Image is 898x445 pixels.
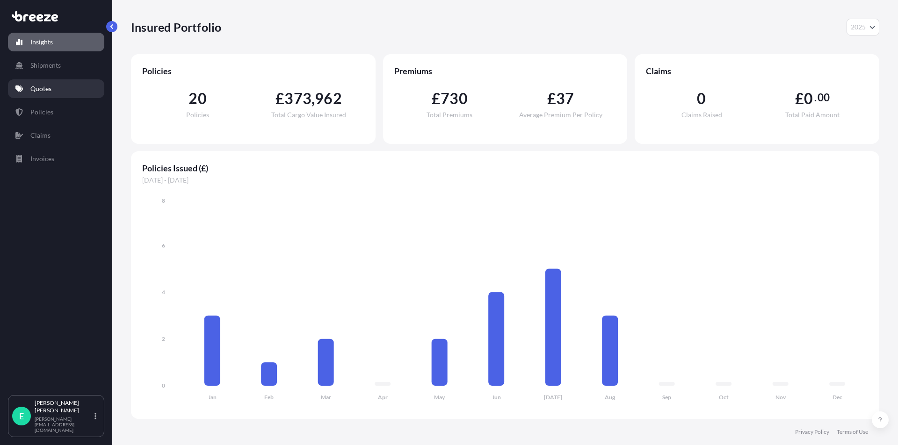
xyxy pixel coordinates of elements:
span: 373 [284,91,311,106]
tspan: 6 [162,242,165,249]
tspan: Mar [321,394,331,401]
a: Invoices [8,149,104,168]
p: Invoices [30,154,54,163]
p: Insights [30,37,53,47]
a: Claims [8,126,104,145]
span: . [814,94,817,101]
p: Claims [30,131,51,140]
span: E [19,411,24,421]
p: Shipments [30,61,61,70]
a: Terms of Use [837,428,868,436]
a: Quotes [8,79,104,98]
tspan: Aug [605,394,616,401]
tspan: 8 [162,197,165,204]
tspan: May [434,394,445,401]
tspan: Feb [264,394,274,401]
span: 0 [697,91,706,106]
button: Year Selector [847,19,879,35]
span: Total Cargo Value Insured [271,112,346,118]
span: 2025 [851,22,866,32]
span: , [311,91,315,106]
tspan: Sep [662,394,671,401]
span: £ [547,91,556,106]
tspan: Jan [208,394,217,401]
span: 37 [556,91,574,106]
a: Policies [8,103,104,121]
tspan: Nov [775,394,786,401]
tspan: Oct [719,394,729,401]
span: 20 [188,91,206,106]
p: [PERSON_NAME] [PERSON_NAME] [35,399,93,414]
a: Privacy Policy [795,428,829,436]
tspan: 4 [162,289,165,296]
span: £ [275,91,284,106]
span: 962 [315,91,342,106]
p: Quotes [30,84,51,93]
a: Insights [8,33,104,51]
span: £ [795,91,804,106]
tspan: Apr [378,394,388,401]
p: Policies [30,107,53,117]
span: £ [432,91,441,106]
tspan: 2 [162,335,165,342]
span: Total Paid Amount [785,112,840,118]
tspan: [DATE] [544,394,562,401]
span: Policies [142,65,364,77]
span: Policies [186,112,209,118]
tspan: Jun [492,394,501,401]
span: Average Premium Per Policy [519,112,602,118]
p: Insured Portfolio [131,20,221,35]
p: [PERSON_NAME][EMAIL_ADDRESS][DOMAIN_NAME] [35,416,93,433]
span: Total Premiums [427,112,472,118]
span: 00 [818,94,830,101]
span: 730 [441,91,468,106]
a: Shipments [8,56,104,75]
span: Policies Issued (£) [142,162,868,174]
span: [DATE] - [DATE] [142,176,868,185]
span: Claims Raised [681,112,722,118]
tspan: Dec [833,394,842,401]
tspan: 0 [162,382,165,389]
span: Premiums [394,65,616,77]
span: 0 [804,91,813,106]
span: Claims [646,65,868,77]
